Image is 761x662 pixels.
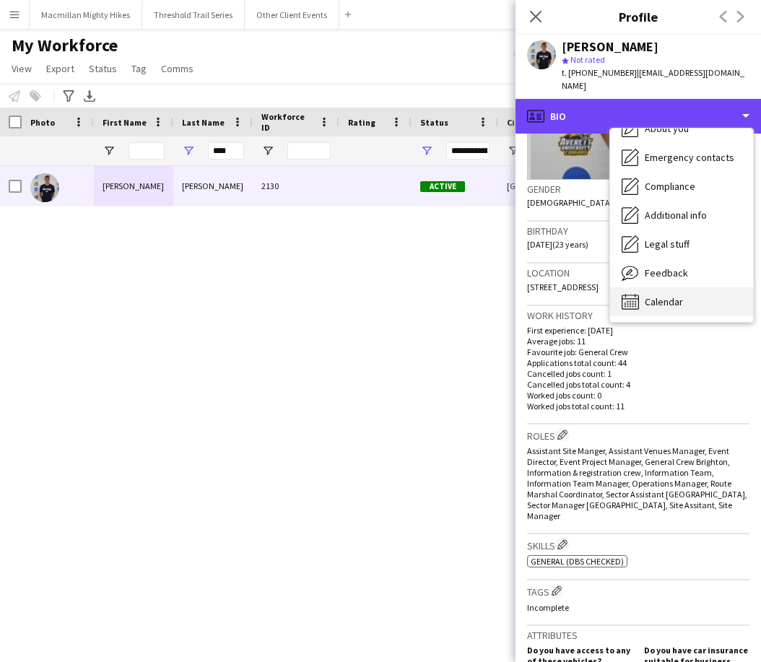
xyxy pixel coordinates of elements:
[182,117,225,128] span: Last Name
[610,287,753,316] div: Calendar
[645,151,734,164] span: Emergency contacts
[155,59,199,78] a: Comms
[348,117,375,128] span: Rating
[208,142,244,160] input: Last Name Filter Input
[531,556,624,567] span: General (DBS Checked)
[46,62,74,75] span: Export
[527,282,599,292] span: [STREET_ADDRESS]
[245,1,339,29] button: Other Client Events
[81,87,98,105] app-action-btn: Export XLSX
[420,144,433,157] button: Open Filter Menu
[527,266,749,279] h3: Location
[527,239,588,250] span: [DATE] (23 years)
[161,62,193,75] span: Comms
[527,368,749,379] p: Cancelled jobs count: 1
[126,59,152,78] a: Tag
[89,62,117,75] span: Status
[30,117,55,128] span: Photo
[645,295,683,308] span: Calendar
[527,357,749,368] p: Applications total count: 44
[610,201,753,230] div: Additional info
[129,142,165,160] input: First Name Filter Input
[420,117,448,128] span: Status
[527,225,749,238] h3: Birthday
[527,602,749,613] p: Incomplete
[527,347,749,357] p: Favourite job: General Crew
[261,144,274,157] button: Open Filter Menu
[507,144,520,157] button: Open Filter Menu
[12,62,32,75] span: View
[131,62,147,75] span: Tag
[562,40,658,53] div: [PERSON_NAME]
[570,54,605,65] span: Not rated
[6,59,38,78] a: View
[83,59,123,78] a: Status
[516,99,761,134] div: Bio
[562,67,637,78] span: t. [PHONE_NUMBER]
[12,35,118,56] span: My Workforce
[527,390,749,401] p: Worked jobs count: 0
[610,143,753,172] div: Emergency contacts
[645,122,689,135] span: About you
[527,583,749,598] h3: Tags
[182,144,195,157] button: Open Filter Menu
[610,230,753,258] div: Legal stuff
[527,336,749,347] p: Average jobs: 11
[645,180,695,193] span: Compliance
[527,445,747,521] span: Assistant Site Manger, Assistant Venues Manager, Event Director, Event Project Manager, General C...
[498,166,585,206] div: [GEOGRAPHIC_DATA]
[103,117,147,128] span: First Name
[30,173,59,202] img: Josh Bottrell
[610,114,753,143] div: About you
[261,111,313,133] span: Workforce ID
[527,325,749,336] p: First experience: [DATE]
[645,209,707,222] span: Additional info
[645,266,688,279] span: Feedback
[516,7,761,26] h3: Profile
[527,537,749,552] h3: Skills
[527,183,749,196] h3: Gender
[507,117,523,128] span: City
[645,238,690,251] span: Legal stuff
[103,144,116,157] button: Open Filter Menu
[527,629,749,642] h3: Attributes
[142,1,245,29] button: Threshold Trail Series
[60,87,77,105] app-action-btn: Advanced filters
[287,142,331,160] input: Workforce ID Filter Input
[40,59,80,78] a: Export
[527,309,749,322] h3: Work history
[527,379,749,390] p: Cancelled jobs total count: 4
[610,172,753,201] div: Compliance
[527,427,749,443] h3: Roles
[527,401,749,411] p: Worked jobs total count: 11
[610,258,753,287] div: Feedback
[562,67,744,91] span: | [EMAIL_ADDRESS][DOMAIN_NAME]
[94,166,173,206] div: [PERSON_NAME]
[420,181,465,192] span: Active
[30,1,142,29] button: Macmillan Mighty Hikes
[527,197,613,208] span: [DEMOGRAPHIC_DATA]
[173,166,253,206] div: [PERSON_NAME]
[253,166,339,206] div: 2130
